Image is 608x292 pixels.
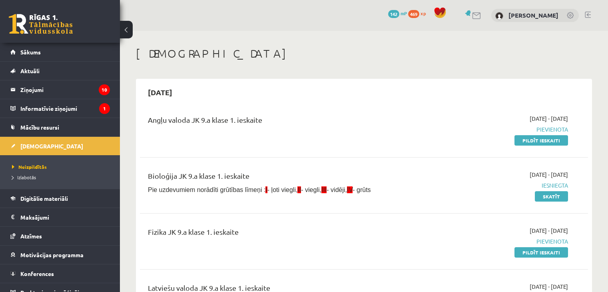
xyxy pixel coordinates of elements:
span: [DATE] - [DATE] [530,114,568,123]
a: 142 mP [388,10,407,16]
a: Aktuāli [10,62,110,80]
a: Neizpildītās [12,163,112,170]
span: xp [421,10,426,16]
span: IV [347,186,353,193]
a: Pildīt ieskaiti [514,247,568,258]
span: mP [401,10,407,16]
span: Pievienota [436,237,568,246]
span: 469 [408,10,419,18]
span: [DATE] - [DATE] [530,226,568,235]
span: Pievienota [436,125,568,134]
h2: [DATE] [140,83,180,102]
span: I [265,186,267,193]
a: Motivācijas programma [10,246,110,264]
h1: [DEMOGRAPHIC_DATA] [136,47,592,60]
span: Mācību resursi [20,124,59,131]
span: Atzīmes [20,232,42,240]
span: II [297,186,301,193]
a: Rīgas 1. Tālmācības vidusskola [9,14,73,34]
a: 469 xp [408,10,430,16]
span: [DATE] - [DATE] [530,170,568,179]
a: Mācību resursi [10,118,110,136]
span: Motivācijas programma [20,251,84,258]
i: 10 [99,84,110,95]
a: Izlabotās [12,174,112,181]
span: [DATE] - [DATE] [530,282,568,291]
div: Bioloģija JK 9.a klase 1. ieskaite [148,170,424,185]
span: 142 [388,10,399,18]
span: Neizpildītās [12,164,47,170]
a: Konferences [10,264,110,283]
a: Pildīt ieskaiti [514,135,568,146]
a: [PERSON_NAME] [508,11,558,19]
span: Izlabotās [12,174,36,180]
i: 1 [99,103,110,114]
span: Aktuāli [20,67,40,74]
a: Informatīvie ziņojumi1 [10,99,110,118]
span: Digitālie materiāli [20,195,68,202]
div: Fizika JK 9.a klase 1. ieskaite [148,226,424,241]
a: Ziņojumi10 [10,80,110,99]
span: Sākums [20,48,41,56]
legend: Informatīvie ziņojumi [20,99,110,118]
legend: Maksājumi [20,208,110,226]
a: Skatīt [535,191,568,202]
a: Digitālie materiāli [10,189,110,208]
span: Pie uzdevumiem norādīti grūtības līmeņi : - ļoti viegli, - viegli, - vidēji, - grūts [148,186,371,193]
span: III [321,186,327,193]
div: Angļu valoda JK 9.a klase 1. ieskaite [148,114,424,129]
a: Sākums [10,43,110,61]
legend: Ziņojumi [20,80,110,99]
span: Konferences [20,270,54,277]
span: Iesniegta [436,181,568,190]
span: [DEMOGRAPHIC_DATA] [20,142,83,150]
img: Aleksejs Dovbenko [495,12,503,20]
a: Maksājumi [10,208,110,226]
a: Atzīmes [10,227,110,245]
a: [DEMOGRAPHIC_DATA] [10,137,110,155]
